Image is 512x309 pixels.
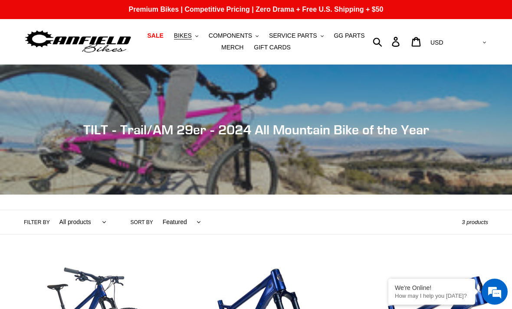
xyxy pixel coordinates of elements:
[131,218,153,226] label: Sort by
[254,44,291,51] span: GIFT CARDS
[265,30,328,42] button: SERVICE PARTS
[462,219,488,225] span: 3 products
[24,218,50,226] label: Filter by
[395,293,469,299] p: How may I help you today?
[395,284,469,291] div: We're Online!
[334,32,364,39] span: GG PARTS
[143,30,167,42] a: SALE
[221,44,243,51] span: MERCH
[174,32,192,39] span: BIKES
[147,32,163,39] span: SALE
[24,28,132,55] img: Canfield Bikes
[249,42,295,53] a: GIFT CARDS
[209,32,252,39] span: COMPONENTS
[217,42,248,53] a: MERCH
[269,32,317,39] span: SERVICE PARTS
[170,30,203,42] button: BIKES
[83,122,429,137] span: TILT - Trail/AM 29er - 2024 All Mountain Bike of the Year
[204,30,263,42] button: COMPONENTS
[329,30,369,42] a: GG PARTS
